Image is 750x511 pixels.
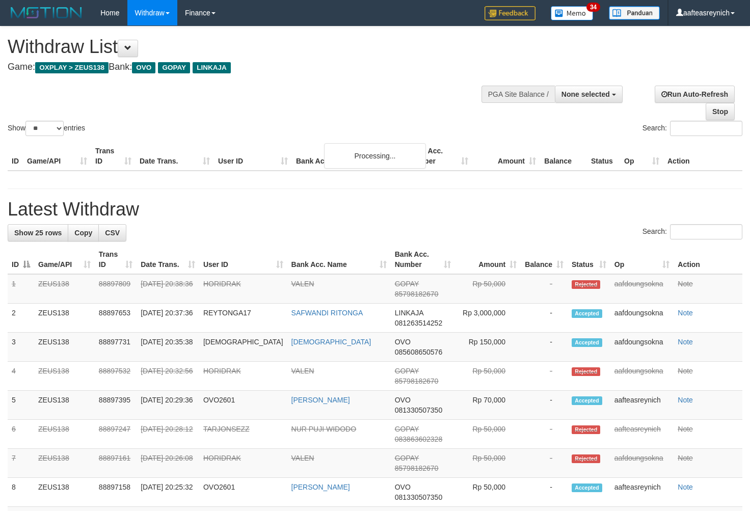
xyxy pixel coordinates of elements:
h4: Game: Bank: [8,62,490,72]
span: Copy 085608650576 to clipboard [395,348,442,356]
span: OVO [395,338,411,346]
a: NUR PUJI WIDODO [291,425,357,433]
span: Accepted [572,309,602,318]
td: 88897395 [95,391,137,420]
img: Feedback.jpg [485,6,535,20]
td: 5 [8,391,34,420]
th: Amount [472,142,540,171]
th: Action [663,142,742,171]
span: Rejected [572,367,600,376]
td: 6 [8,420,34,449]
td: Rp 50,000 [455,478,521,507]
td: REYTONGA17 [199,304,287,333]
a: [DEMOGRAPHIC_DATA] [291,338,371,346]
th: Date Trans. [136,142,214,171]
td: 88897161 [95,449,137,478]
td: - [521,304,568,333]
td: ZEUS138 [34,274,95,304]
td: 88897158 [95,478,137,507]
td: - [521,478,568,507]
span: Copy [74,229,92,237]
td: 88897247 [95,420,137,449]
td: 88897731 [95,333,137,362]
a: Note [678,396,693,404]
td: 88897809 [95,274,137,304]
span: CSV [105,229,120,237]
a: Note [678,309,693,317]
span: GOPAY [395,425,419,433]
h1: Latest Withdraw [8,199,742,220]
td: Rp 50,000 [455,362,521,391]
span: Rejected [572,425,600,434]
td: [DATE] 20:25:32 [137,478,199,507]
a: [PERSON_NAME] [291,483,350,491]
td: Rp 50,000 [455,449,521,478]
td: 88897653 [95,304,137,333]
a: Note [678,367,693,375]
td: aafdoungsokna [610,449,674,478]
a: Note [678,280,693,288]
label: Search: [642,121,742,136]
span: Copy 083863602328 to clipboard [395,435,442,443]
td: aafteasreynich [610,391,674,420]
td: HORIDRAK [199,274,287,304]
th: Trans ID [91,142,136,171]
th: Op: activate to sort column ascending [610,245,674,274]
span: Copy 85798182670 to clipboard [395,464,439,472]
td: [DATE] 20:38:36 [137,274,199,304]
a: SAFWANDI RITONGA [291,309,363,317]
th: Bank Acc. Name [292,142,405,171]
td: [DATE] 20:35:38 [137,333,199,362]
th: Status: activate to sort column ascending [568,245,610,274]
td: ZEUS138 [34,449,95,478]
td: TARJONSEZZ [199,420,287,449]
span: Copy 081330507350 to clipboard [395,406,442,414]
th: Trans ID: activate to sort column ascending [95,245,137,274]
span: OVO [395,396,411,404]
span: Accepted [572,396,602,405]
span: Copy 081263514252 to clipboard [395,319,442,327]
span: 34 [586,3,600,12]
td: ZEUS138 [34,420,95,449]
td: HORIDRAK [199,449,287,478]
td: 3 [8,333,34,362]
span: LINKAJA [395,309,423,317]
span: Copy 85798182670 to clipboard [395,290,439,298]
th: Game/API: activate to sort column ascending [34,245,95,274]
th: Status [587,142,620,171]
td: OVO2601 [199,478,287,507]
td: 7 [8,449,34,478]
td: 88897532 [95,362,137,391]
th: User ID: activate to sort column ascending [199,245,287,274]
td: Rp 3,000,000 [455,304,521,333]
button: None selected [555,86,623,103]
input: Search: [670,224,742,239]
th: Bank Acc. Number: activate to sort column ascending [391,245,455,274]
span: GOPAY [395,454,419,462]
th: Bank Acc. Name: activate to sort column ascending [287,245,391,274]
td: Rp 50,000 [455,274,521,304]
th: Amount: activate to sort column ascending [455,245,521,274]
td: - [521,449,568,478]
td: ZEUS138 [34,333,95,362]
td: aafdoungsokna [610,274,674,304]
td: 2 [8,304,34,333]
td: - [521,333,568,362]
input: Search: [670,121,742,136]
div: PGA Site Balance / [481,86,555,103]
a: Run Auto-Refresh [655,86,735,103]
td: ZEUS138 [34,304,95,333]
a: Note [678,425,693,433]
td: Rp 150,000 [455,333,521,362]
label: Show entries [8,121,85,136]
td: [DEMOGRAPHIC_DATA] [199,333,287,362]
span: OXPLAY > ZEUS138 [35,62,109,73]
td: [DATE] 20:28:12 [137,420,199,449]
th: Action [674,245,742,274]
span: OVO [395,483,411,491]
td: ZEUS138 [34,478,95,507]
td: [DATE] 20:37:36 [137,304,199,333]
td: [DATE] 20:32:56 [137,362,199,391]
span: LINKAJA [193,62,231,73]
select: Showentries [25,121,64,136]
